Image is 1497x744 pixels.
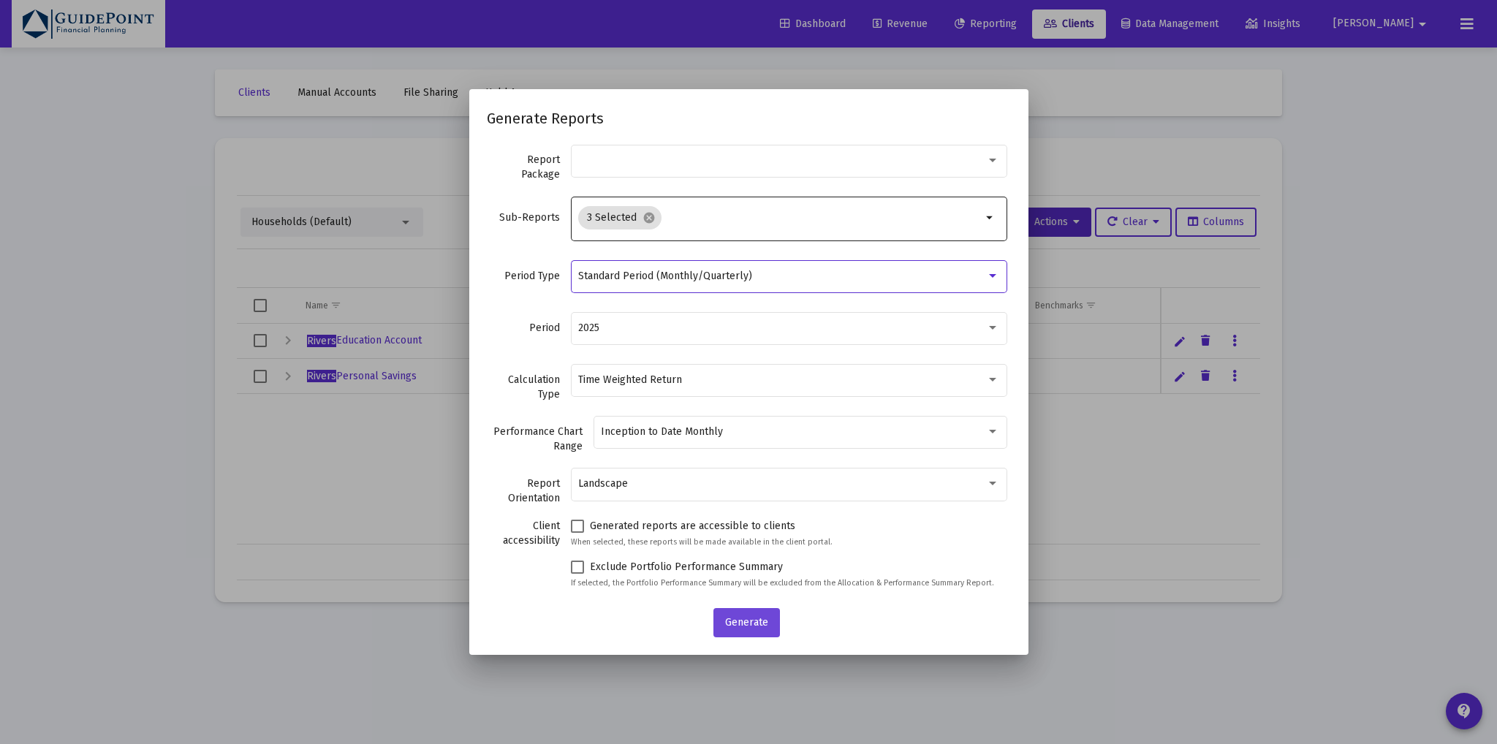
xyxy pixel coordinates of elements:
[487,519,560,548] label: Client accessibility
[487,477,560,506] label: Report Orientation
[578,477,628,490] span: Landscape
[487,107,1011,130] h2: Generate Reports
[713,608,780,637] button: Generate
[487,269,560,284] label: Period Type
[578,206,662,229] mat-chip: 3 Selected
[487,425,583,454] label: Performance Chart Range
[487,321,560,335] label: Period
[571,576,1007,591] p: If selected, the Portfolio Performance Summary will be excluded from the Allocation & Performance...
[590,558,783,576] span: Exclude Portfolio Performance Summary
[578,203,982,232] mat-chip-list: Selection
[725,616,768,629] span: Generate
[590,517,795,535] span: Generated reports are accessible to clients
[571,535,1007,550] p: When selected, these reports will be made available in the client portal.
[487,210,560,225] label: Sub-Reports
[578,322,599,334] span: 2025
[982,209,999,227] mat-icon: arrow_drop_down
[487,373,560,402] label: Calculation Type
[578,270,752,282] span: Standard Period (Monthly/Quarterly)
[487,153,560,182] label: Report Package
[578,373,682,386] span: Time Weighted Return
[601,425,723,438] span: Inception to Date Monthly
[643,211,656,224] mat-icon: cancel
